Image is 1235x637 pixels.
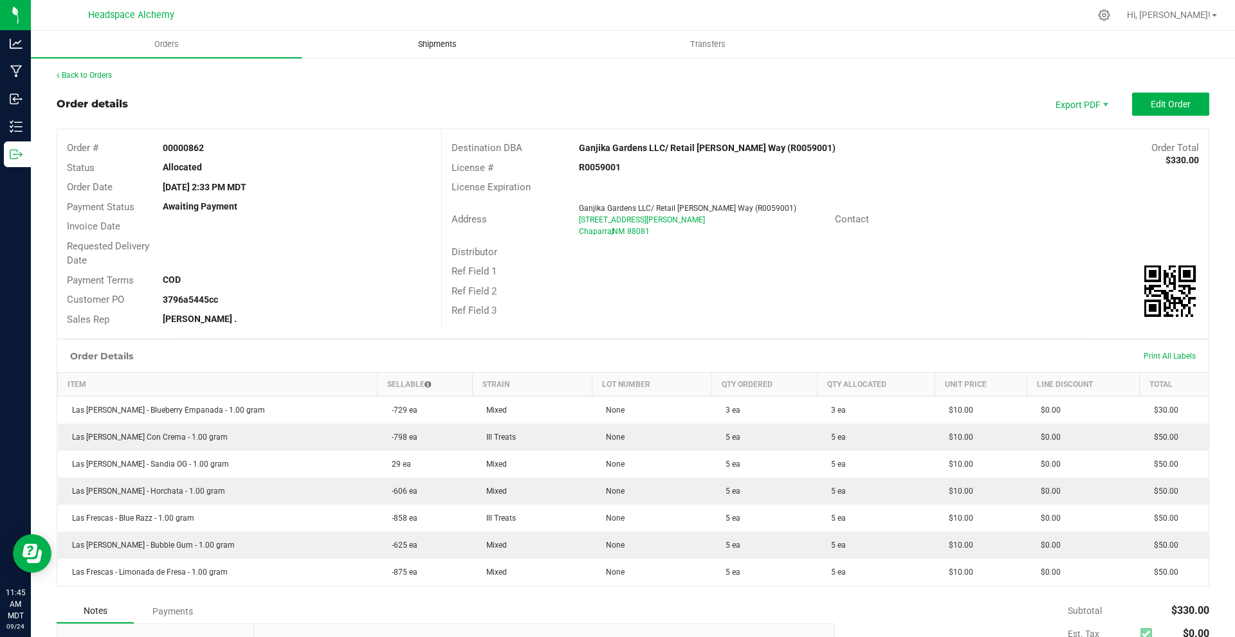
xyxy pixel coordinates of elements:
span: Chaparral [579,227,614,236]
th: Unit Price [935,373,1027,397]
span: None [599,568,625,577]
span: None [599,487,625,496]
a: Orders [31,31,302,58]
span: $30.00 [1148,406,1178,415]
span: None [599,406,625,415]
th: Lot Number [592,373,711,397]
span: Ill Treats [480,433,516,442]
span: 5 ea [719,568,740,577]
span: 5 ea [719,460,740,469]
span: 29 ea [385,460,411,469]
a: Shipments [302,31,572,58]
span: $0.00 [1034,460,1061,469]
strong: COD [163,274,181,285]
span: $10.00 [942,433,973,442]
span: Hi, [PERSON_NAME]! [1127,10,1211,20]
strong: R0059001 [579,162,621,172]
span: , [611,227,612,236]
span: Address [452,213,487,225]
span: $0.00 [1034,514,1061,523]
span: 3 ea [719,406,740,415]
span: Payment Status [67,201,134,213]
img: Scan me! [1144,265,1196,317]
span: -606 ea [385,487,417,496]
a: Back to Orders [57,71,112,80]
span: Mixed [480,487,507,496]
div: Payments [134,600,211,623]
span: None [599,460,625,469]
span: 5 ea [825,541,846,550]
span: 5 ea [825,433,846,442]
div: Notes [57,599,134,624]
span: 5 ea [825,460,846,469]
span: 5 ea [719,487,740,496]
span: Requested Delivery Date [67,240,149,267]
span: $0.00 [1034,568,1061,577]
span: Las [PERSON_NAME] - Blueberry Empanada - 1.00 gram [66,406,265,415]
th: Line Discount [1027,373,1140,397]
span: Status [67,162,95,174]
span: -729 ea [385,406,417,415]
span: $10.00 [942,406,973,415]
span: 3 ea [825,406,846,415]
strong: 3796a5445cc [163,294,218,305]
span: 5 ea [719,433,740,442]
li: Export PDF [1042,93,1119,116]
inline-svg: Inbound [10,93,23,105]
span: 88081 [627,227,650,236]
span: Order Total [1151,142,1199,154]
span: Payment Terms [67,274,134,286]
span: $50.00 [1148,433,1178,442]
span: $330.00 [1171,604,1209,616]
th: Sellable [378,373,472,397]
span: Las [PERSON_NAME] - Horchata - 1.00 gram [66,487,225,496]
span: $10.00 [942,541,973,550]
span: Las [PERSON_NAME] - Sandia OG - 1.00 gram [66,460,229,469]
span: Destination DBA [452,142,522,154]
span: Las Frescas - Limonada de Fresa - 1.00 gram [66,568,228,577]
span: Edit Order [1151,99,1191,109]
span: Ref Field 1 [452,265,497,277]
span: License # [452,162,493,174]
span: 5 ea [719,514,740,523]
span: Transfers [673,39,743,50]
th: Qty Allocated [817,373,935,397]
span: License Expiration [452,181,531,193]
span: Mixed [480,541,507,550]
span: $0.00 [1034,541,1061,550]
inline-svg: Inventory [10,120,23,133]
span: 5 ea [825,487,846,496]
strong: $330.00 [1166,155,1199,165]
strong: Allocated [163,162,202,172]
span: Sales Rep [67,314,109,325]
p: 09/24 [6,622,25,631]
span: Ganjika Gardens LLC/ Retail [PERSON_NAME] Way (R0059001) [579,204,796,213]
th: Total [1140,373,1209,397]
strong: 00000862 [163,143,204,153]
span: Ref Field 2 [452,285,497,297]
span: $50.00 [1148,568,1178,577]
strong: [PERSON_NAME] . [163,314,237,324]
span: NM [612,227,625,236]
span: Subtotal [1068,606,1102,616]
span: -625 ea [385,541,417,550]
span: Mixed [480,568,507,577]
span: Ref Field 3 [452,305,497,316]
span: $50.00 [1148,460,1178,469]
span: Distributor [452,246,497,258]
span: Las Frescas - Blue Razz - 1.00 gram [66,514,194,523]
span: $10.00 [942,487,973,496]
div: Order details [57,96,128,112]
span: 5 ea [825,514,846,523]
span: Headspace Alchemy [88,10,174,21]
span: Orders [137,39,196,50]
inline-svg: Analytics [10,37,23,50]
button: Edit Order [1132,93,1209,116]
span: $0.00 [1034,433,1061,442]
span: Mixed [480,406,507,415]
span: $10.00 [942,568,973,577]
span: -875 ea [385,568,417,577]
h1: Order Details [70,351,133,361]
span: $10.00 [942,460,973,469]
span: 5 ea [825,568,846,577]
